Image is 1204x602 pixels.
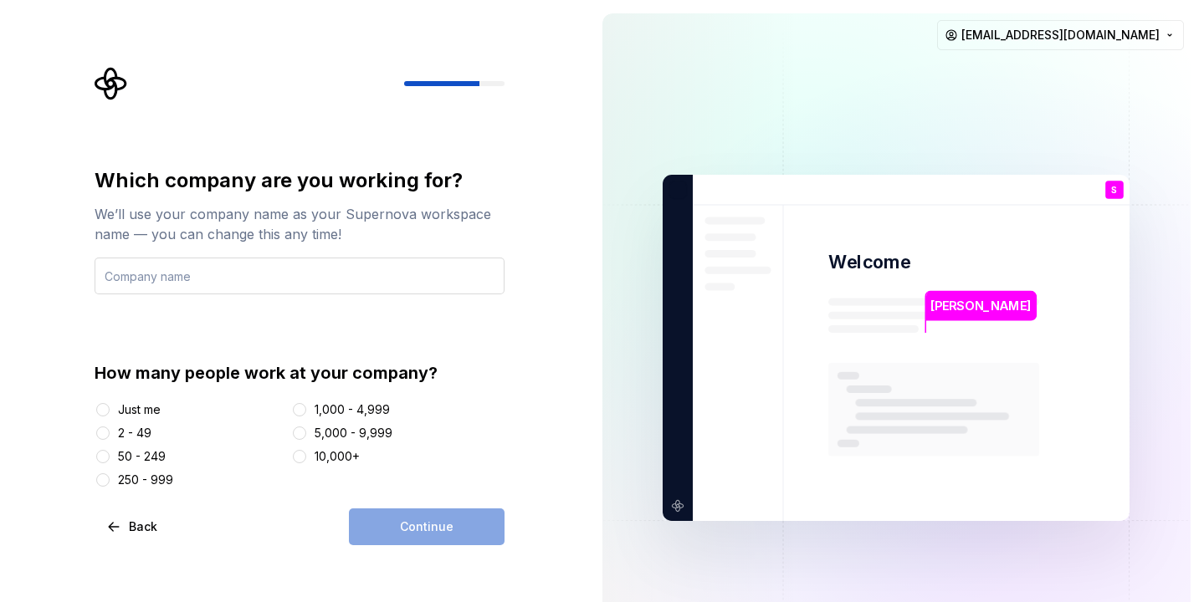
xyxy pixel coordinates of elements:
div: 5,000 - 9,999 [315,425,392,441]
p: Welcome [828,250,910,274]
div: 250 - 999 [118,472,173,488]
span: Back [129,518,157,535]
svg: Supernova Logo [95,67,128,100]
span: [EMAIL_ADDRESS][DOMAIN_NAME] [961,27,1160,43]
p: [PERSON_NAME] [931,297,1032,315]
div: Just me [118,401,161,418]
button: [EMAIL_ADDRESS][DOMAIN_NAME] [937,20,1184,50]
div: 2 - 49 [118,425,151,441]
div: 50 - 249 [118,448,166,465]
div: 10,000+ [315,448,360,465]
p: S [1112,186,1118,195]
button: Back [95,508,172,545]
div: Which company are you working for? [95,167,505,194]
div: We’ll use your company name as your Supernova workspace name — you can change this any time! [95,204,505,244]
div: 1,000 - 4,999 [315,401,390,418]
input: Company name [95,258,505,294]
div: How many people work at your company? [95,361,505,385]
